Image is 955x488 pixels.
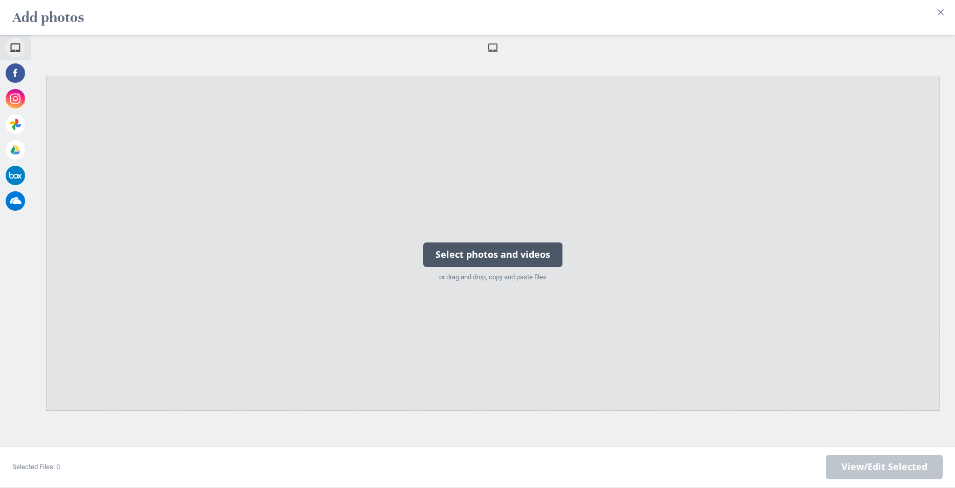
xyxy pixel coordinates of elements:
span: My Device [487,42,498,53]
span: View/Edit Selected [841,461,927,473]
h2: Add photos [12,4,84,31]
button: Close [932,4,949,20]
span: Next [826,455,943,479]
div: Select photos and videos [423,242,562,267]
span: Selected Files: 0 [12,463,60,471]
div: or drag and drop, copy and paste files [423,272,562,282]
